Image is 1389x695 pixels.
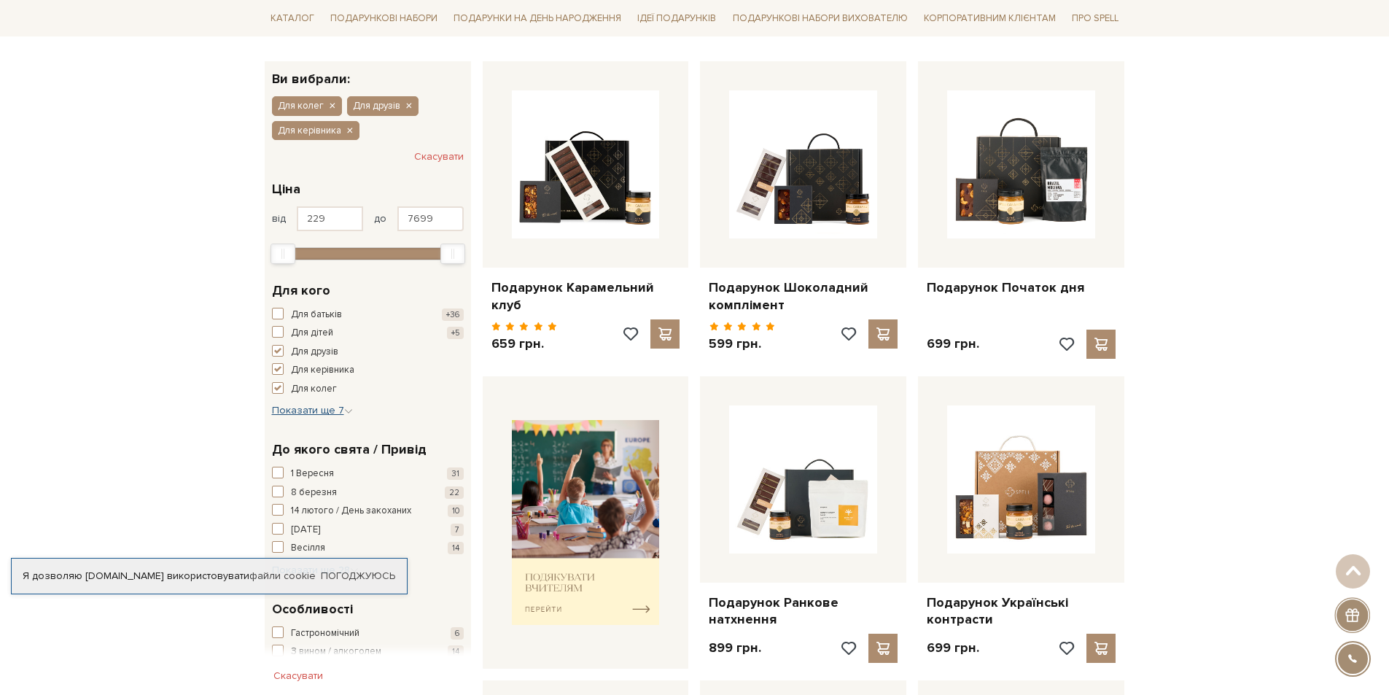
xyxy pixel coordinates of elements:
[272,179,300,199] span: Ціна
[265,7,320,30] a: Каталог
[451,627,464,640] span: 6
[291,541,325,556] span: Весілля
[448,505,464,517] span: 10
[927,335,979,352] p: 699 грн.
[445,486,464,499] span: 22
[927,594,1116,629] a: Подарунок Українські контрасти
[265,61,471,85] div: Ви вибрали:
[727,6,914,31] a: Подарункові набори вихователю
[447,467,464,480] span: 31
[272,382,464,397] button: Для колег
[512,420,660,625] img: banner
[291,345,338,360] span: Для друзів
[272,504,464,519] button: 14 лютого / День закоханих 10
[324,7,443,30] a: Подарункові набори
[451,524,464,536] span: 7
[291,645,381,659] span: З вином / алкоголем
[347,96,419,115] button: Для друзів
[291,523,320,537] span: [DATE]
[353,99,400,112] span: Для друзів
[272,440,427,459] span: До якого свята / Привід
[272,541,464,556] button: Весілля 14
[709,335,775,352] p: 599 грн.
[272,345,464,360] button: Для друзів
[272,599,353,619] span: Особливості
[397,206,464,231] input: Ціна
[291,486,337,500] span: 8 березня
[265,664,332,688] button: Скасувати
[442,308,464,321] span: +36
[12,570,407,583] div: Я дозволяю [DOMAIN_NAME] використовувати
[291,363,354,378] span: Для керівника
[272,645,464,659] button: З вином / алкоголем 14
[291,382,337,397] span: Для колег
[447,327,464,339] span: +5
[291,626,359,641] span: Гастрономічний
[272,121,359,140] button: Для керівника
[249,570,316,582] a: файли cookie
[291,308,342,322] span: Для батьків
[709,640,761,656] p: 899 грн.
[291,504,411,519] span: 14 лютого / День закоханих
[272,467,464,481] button: 1 Вересня 31
[448,645,464,658] span: 14
[448,542,464,554] span: 14
[278,99,324,112] span: Для колег
[272,404,353,416] span: Показати ще 7
[272,212,286,225] span: від
[918,6,1062,31] a: Корпоративним клієнтам
[709,279,898,314] a: Подарунок Шоколадний комплімент
[440,244,465,264] div: Max
[271,244,295,264] div: Min
[927,640,979,656] p: 699 грн.
[297,206,363,231] input: Ціна
[374,212,386,225] span: до
[1066,7,1124,30] a: Про Spell
[491,335,558,352] p: 659 грн.
[272,486,464,500] button: 8 березня 22
[272,96,342,115] button: Для колег
[291,326,333,341] span: Для дітей
[278,124,341,137] span: Для керівника
[448,7,627,30] a: Подарунки на День народження
[272,626,464,641] button: Гастрономічний 6
[272,326,464,341] button: Для дітей +5
[272,281,330,300] span: Для кого
[272,523,464,537] button: [DATE] 7
[491,279,680,314] a: Подарунок Карамельний клуб
[927,279,1116,296] a: Подарунок Початок дня
[272,403,353,418] button: Показати ще 7
[291,467,334,481] span: 1 Вересня
[631,7,722,30] a: Ідеї подарунків
[414,145,464,168] button: Скасувати
[709,594,898,629] a: Подарунок Ранкове натхнення
[272,308,464,322] button: Для батьків +36
[321,570,395,583] a: Погоджуюсь
[272,363,464,378] button: Для керівника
